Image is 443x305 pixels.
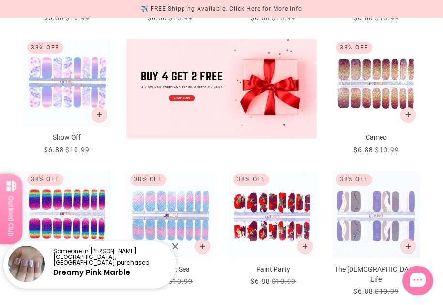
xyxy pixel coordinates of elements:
[130,174,167,186] div: 38% Off
[272,14,296,22] span: $10.99
[53,248,168,266] p: Someone in [PERSON_NAME][GEOGRAPHIC_DATA], [GEOGRAPHIC_DATA] purchased
[332,264,420,285] p: The [DEMOGRAPHIC_DATA] Life
[353,14,373,22] span: $6.88
[353,146,373,154] span: $6.88
[141,4,302,14] div: ✈️ FREE Shipping Available. Click Here for More Info
[332,171,420,297] a: The Zen Life
[65,14,90,22] span: $10.99
[53,267,130,277] a: Dreamy Pink Marble
[23,132,111,143] p: Show Off
[23,39,111,155] a: Show Off
[92,107,107,123] button: Add to cart
[250,277,270,285] span: $6.88
[233,174,270,186] div: 38% Off
[168,14,193,22] span: $10.99
[195,239,210,254] button: Add to cart
[27,174,63,186] div: 38% Off
[375,146,399,154] span: $10.99
[332,132,420,143] p: Cameo
[400,239,416,254] button: Add to cart
[272,277,296,285] span: $10.99
[27,42,63,54] div: 38% Off
[400,107,416,123] button: Add to cart
[44,146,64,154] span: $6.88
[23,171,111,287] a: Color Coordinated
[44,14,64,22] span: $6.88
[375,14,399,22] span: $10.99
[229,171,317,287] a: Paint Party
[65,146,90,154] span: $10.99
[336,174,372,186] div: 38% Off
[147,14,167,22] span: $6.88
[332,39,420,155] a: Cameo
[375,288,399,295] span: $10.99
[336,42,372,54] div: 38% Off
[229,264,317,274] p: Paint Party
[297,239,313,254] button: Add to cart
[353,288,373,295] span: $6.88
[168,277,193,285] span: $10.99
[250,14,270,22] span: $6.88
[126,171,214,287] a: Sapphire Sea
